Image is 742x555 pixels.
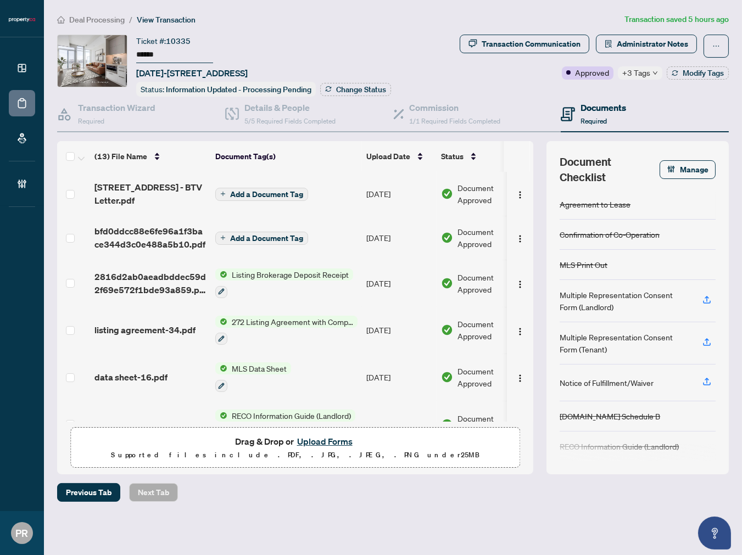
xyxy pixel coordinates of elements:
[516,234,525,243] img: Logo
[66,484,111,501] span: Previous Tab
[94,225,207,251] span: bfd0ddcc88e6fe96a1f3bace344d3c0e488a5b10.pdf
[366,150,410,162] span: Upload Date
[215,188,308,201] button: Add a Document Tag
[215,268,227,281] img: Status Icon
[680,161,708,178] span: Manage
[227,410,355,422] span: RECO Information Guide (Landlord)
[667,66,729,80] button: Modify Tags
[16,525,29,541] span: PR
[129,483,178,502] button: Next Tab
[244,117,336,125] span: 5/5 Required Fields Completed
[294,434,356,449] button: Upload Forms
[511,321,529,339] button: Logo
[622,66,650,79] span: +3 Tags
[227,316,358,328] span: 272 Listing Agreement with Company Schedule A
[78,101,155,114] h4: Transaction Wizard
[458,182,526,206] span: Document Approved
[617,35,688,53] span: Administrator Notes
[605,40,612,48] span: solution
[320,83,391,96] button: Change Status
[215,231,308,245] button: Add a Document Tag
[230,234,303,242] span: Add a Document Tag
[362,307,437,354] td: [DATE]
[458,226,526,250] span: Document Approved
[215,362,227,374] img: Status Icon
[560,289,689,313] div: Multiple Representation Consent Form (Landlord)
[235,434,356,449] span: Drag & Drop or
[516,421,525,430] img: Logo
[441,232,453,244] img: Document Status
[57,16,65,24] span: home
[215,316,227,328] img: Status Icon
[441,188,453,200] img: Document Status
[516,327,525,336] img: Logo
[560,228,660,240] div: Confirmation of Co-Operation
[336,86,386,93] span: Change Status
[94,323,196,337] span: listing agreement-34.pdf
[596,35,697,53] button: Administrator Notes
[136,35,191,47] div: Ticket #:
[220,235,226,240] span: plus
[458,318,526,342] span: Document Approved
[575,66,609,79] span: Approved
[215,316,358,345] button: Status Icon272 Listing Agreement with Company Schedule A
[441,277,453,289] img: Document Status
[215,410,227,422] img: Status Icon
[560,410,660,422] div: [DOMAIN_NAME] Schedule B
[215,232,308,245] button: Add a Document Tag
[362,216,437,260] td: [DATE]
[227,362,291,374] span: MLS Data Sheet
[482,35,581,53] div: Transaction Communication
[460,35,589,53] button: Transaction Communication
[624,13,729,26] article: Transaction saved 5 hours ago
[683,69,724,77] span: Modify Tags
[77,449,513,462] p: Supported files include .PDF, .JPG, .JPEG, .PNG under 25 MB
[581,117,607,125] span: Required
[511,185,529,203] button: Logo
[660,160,716,179] button: Manage
[211,141,362,172] th: Document Tag(s)
[227,268,353,281] span: Listing Brokerage Deposit Receipt
[94,418,137,431] span: reco-8.pdf
[458,412,526,436] span: Document Approved
[136,66,248,80] span: [DATE]-[STREET_ADDRESS]
[166,85,311,94] span: Information Updated - Processing Pending
[410,101,501,114] h4: Commission
[516,280,525,289] img: Logo
[560,377,654,389] div: Notice of Fulfillment/Waiver
[94,270,207,296] span: 2816d2ab0aeadbddec59d2f69e572f1bde93a859.pdf
[244,101,336,114] h4: Details & People
[516,374,525,383] img: Logo
[511,274,529,292] button: Logo
[441,418,453,430] img: Document Status
[136,82,316,97] div: Status:
[215,410,355,439] button: Status IconRECO Information Guide (Landlord)
[69,15,125,25] span: Deal Processing
[560,331,689,355] div: Multiple Representation Consent Form (Tenant)
[712,42,720,50] span: ellipsis
[58,35,127,87] img: IMG-C12338922_1.jpg
[94,150,147,162] span: (13) File Name
[94,181,207,207] span: [STREET_ADDRESS] - BTV Letter.pdf
[220,191,226,197] span: plus
[511,368,529,386] button: Logo
[215,268,353,298] button: Status IconListing Brokerage Deposit Receipt
[560,154,660,185] span: Document Checklist
[698,517,731,550] button: Open asap
[560,440,679,452] div: RECO Information Guide (Landlord)
[129,13,132,26] li: /
[166,36,191,46] span: 10335
[362,354,437,401] td: [DATE]
[516,190,525,199] img: Logo
[437,141,530,172] th: Status
[441,324,453,336] img: Document Status
[137,15,196,25] span: View Transaction
[511,229,529,246] button: Logo
[410,117,501,125] span: 1/1 Required Fields Completed
[362,141,437,172] th: Upload Date
[652,70,658,76] span: down
[9,16,35,23] img: logo
[458,365,526,389] span: Document Approved
[215,187,308,201] button: Add a Document Tag
[362,260,437,307] td: [DATE]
